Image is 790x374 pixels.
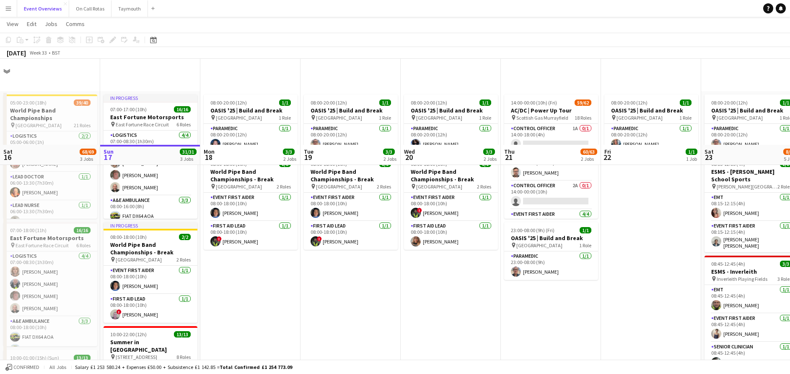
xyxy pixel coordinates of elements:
app-card-role: Paramedic1/108:00-20:00 (12h)[PERSON_NAME] [304,124,398,152]
app-job-card: 05:00-23:00 (18h)39/40World Pipe Band Championships [GEOGRAPHIC_DATA]21 RolesLogistics2/205:00-06... [3,94,97,219]
span: 1/1 [580,227,591,233]
span: 19 [303,152,313,162]
app-job-card: 14:00-00:00 (10h) (Fri)59/62AC/DC | Power Up Tour Scottish Gas Murrayfield18 RolesControl Officer... [504,94,598,219]
span: Sat [3,148,13,155]
app-job-card: In progress08:00-18:00 (10h)2/2World Pipe Band Championships - Break [GEOGRAPHIC_DATA]2 RolesEven... [104,222,197,323]
app-card-role: Control Officer2A0/114:00-00:00 (10h) [504,181,598,209]
span: [GEOGRAPHIC_DATA] [316,183,362,190]
span: 3/3 [383,149,395,155]
span: Sun [104,148,114,155]
span: [GEOGRAPHIC_DATA] [717,115,763,121]
div: 1 Job [686,156,697,162]
span: 14:00-00:00 (10h) (Fri) [511,99,557,106]
app-card-role: First Aid Lead1/108:00-18:00 (10h)![PERSON_NAME] [204,221,298,250]
app-card-role: First Aid Lead1/108:00-18:00 (10h)![PERSON_NAME] [304,221,398,250]
div: 2 Jobs [581,156,597,162]
span: 3/3 [283,149,295,155]
span: ! [317,236,322,241]
span: 21 Roles [74,122,91,128]
app-job-card: 08:00-18:00 (10h)2/2World Pipe Band Championships - Break [GEOGRAPHIC_DATA]2 RolesEvent First Aid... [204,156,298,250]
app-card-role: First Aid Lead1/108:00-18:00 (10h)![PERSON_NAME] [104,294,197,323]
span: ! [117,309,122,314]
app-card-role: Lead Nurse1/106:00-13:30 (7h30m)[PERSON_NAME] [3,201,97,229]
app-card-role: First Aid Lead1/108:00-18:00 (10h)[PERSON_NAME] [404,221,498,250]
h3: OASIS '25 | Build and Break [404,107,498,114]
app-card-role: Event First Aider4/414:00-00:00 (10h) [504,209,598,275]
div: 3 Jobs [80,156,96,162]
span: Fri [604,148,611,155]
span: 1/1 [680,99,692,106]
span: [GEOGRAPHIC_DATA] [416,115,462,121]
span: Sat [705,148,714,155]
span: East Fortune Race Circuit [116,121,169,128]
span: 2 Roles [377,183,391,190]
span: All jobs [48,364,68,370]
span: 1/1 [686,149,697,155]
app-card-role: Paramedic1/108:00-20:00 (12h)[PERSON_NAME] [204,124,298,152]
span: 10:00-22:00 (12h) [110,331,147,337]
h3: World Pipe Band Championships - Break [404,168,498,183]
span: ! [217,236,222,241]
h3: AC/DC | Power Up Tour [504,107,598,114]
div: Salary £1 253 580.24 + Expenses £50.00 + Subsistence £1 142.85 = [75,364,292,370]
span: 07:00-17:00 (10h) [110,106,147,112]
span: 2/2 [179,234,191,240]
app-card-role: Event First Aider1/108:00-18:00 (10h)[PERSON_NAME] [104,266,197,294]
span: View [7,20,18,28]
div: In progress [104,94,197,101]
app-card-role: Logistics2/205:00-06:00 (1h)[PERSON_NAME][PERSON_NAME] [3,131,97,172]
span: 08:45-12:45 (4h) [711,261,745,267]
span: 18 [202,152,215,162]
a: Comms [62,18,88,29]
div: [DATE] [7,49,26,57]
span: Total Confirmed £1 254 773.09 [220,364,292,370]
span: 1 Role [279,115,291,121]
span: 07:00-18:00 (11h) [10,227,47,233]
a: Edit [23,18,40,29]
span: 08:00-20:00 (12h) [711,99,748,106]
span: Confirmed [13,364,39,370]
span: East Fortune Race Circuit [16,242,69,248]
app-card-role: Paramedic1/108:00-20:00 (12h)[PERSON_NAME] [404,124,498,152]
button: On Call Rotas [69,0,111,17]
span: Week 33 [28,50,49,56]
span: [GEOGRAPHIC_DATA] [516,242,562,248]
span: 60/63 [580,149,597,155]
button: Confirmed [4,363,41,372]
h3: World Pipe Band Championships - Break [204,168,298,183]
span: [GEOGRAPHIC_DATA] [116,256,162,263]
app-job-card: 08:00-18:00 (10h)2/2World Pipe Band Championships - Break [GEOGRAPHIC_DATA]2 RolesEvent First Aid... [404,156,498,250]
app-card-role: Event First Aider1/108:00-18:00 (10h)![PERSON_NAME] [404,193,498,221]
span: 3/3 [483,149,495,155]
app-job-card: 23:00-08:00 (9h) (Fri)1/1OASIS '25 | Build and Break [GEOGRAPHIC_DATA]1 RoleParamedic1/123:00-08:... [504,222,598,280]
app-card-role: Logistics4/407:00-08:30 (1h30m)[PERSON_NAME][PERSON_NAME][PERSON_NAME][PERSON_NAME] [104,131,197,196]
app-card-role: Paramedic1/123:00-08:00 (9h)[PERSON_NAME] [504,251,598,280]
span: 08:00-20:00 (12h) [411,99,447,106]
app-card-role: Event First Aider1/108:00-18:00 (10h)[PERSON_NAME] [304,193,398,221]
span: 39/40 [74,99,91,106]
span: 23:00-08:00 (9h) (Fri) [511,227,554,233]
span: 68/69 [80,149,96,155]
a: View [3,18,22,29]
app-card-role: Logistics4/407:00-08:30 (1h30m)[PERSON_NAME][PERSON_NAME][PERSON_NAME][PERSON_NAME] [3,251,97,316]
app-card-role: Control Officer1A0/114:00-18:00 (4h) [504,124,598,152]
span: 2 Roles [176,256,191,263]
app-card-role: Paramedic1/108:00-20:00 (12h)[PERSON_NAME] [604,124,698,152]
app-job-card: In progress07:00-17:00 (10h)16/16East Fortune Motorsports East Fortune Race Circuit6 RolesLogisti... [104,94,197,219]
span: 6 Roles [176,121,191,128]
app-job-card: 08:00-20:00 (12h)1/1OASIS '25 | Build and Break [GEOGRAPHIC_DATA]1 RoleParamedic1/108:00-20:00 (1... [604,94,698,152]
h3: OASIS '25 | Build and Break [204,107,298,114]
span: Edit [27,20,36,28]
span: [PERSON_NAME][GEOGRAPHIC_DATA] [717,183,777,190]
app-job-card: 07:00-18:00 (11h)16/16East Fortune Motorsports East Fortune Race Circuit6 RolesLogistics4/407:00-... [3,222,97,346]
span: [GEOGRAPHIC_DATA] [316,115,362,121]
app-card-role: Lead Doctor1/106:00-13:30 (7h30m)[PERSON_NAME] [3,172,97,201]
a: Jobs [41,18,61,29]
app-job-card: 08:00-20:00 (12h)1/1OASIS '25 | Build and Break [GEOGRAPHIC_DATA]1 RoleParamedic1/108:00-20:00 (1... [304,94,398,152]
span: 05:00-23:00 (18h) [10,99,47,106]
div: 2 Jobs [484,156,497,162]
h3: East Fortune Motorsports [3,234,97,242]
